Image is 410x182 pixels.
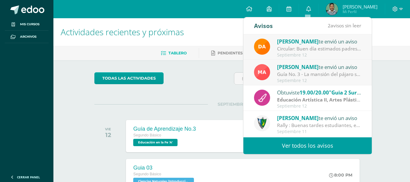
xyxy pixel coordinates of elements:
[277,104,361,109] div: Septiembre 12
[133,139,178,146] span: Educación en la Fe 'A'
[61,26,184,38] span: Actividades recientes y próximas
[328,22,330,29] span: 2
[133,133,161,137] span: Segundo Básico
[328,22,361,29] span: avisos sin leer
[105,127,111,131] div: VIE
[277,114,361,122] div: te envió un aviso
[277,38,319,45] span: [PERSON_NAME]
[211,48,269,58] a: Pendientes de entrega
[277,45,361,52] div: Circular: Buen día estimados padres de familia, por este medio les envío un cordial saludo. El mo...
[208,101,256,107] span: SEPTIEMBRE
[161,48,187,58] a: Tablero
[94,72,164,84] a: todas las Actividades
[277,96,364,103] strong: Educación Artística II, Artes Plásticas
[277,63,361,71] div: te envió un aviso
[5,18,49,31] a: Mis cursos
[20,34,36,39] span: Archivos
[168,51,187,55] span: Tablero
[277,88,361,96] div: Obtuviste en
[254,115,270,131] img: 9f174a157161b4ddbe12118a61fed988.png
[343,4,378,10] span: [PERSON_NAME]
[277,53,361,58] div: Septiembre 12
[277,64,319,70] span: [PERSON_NAME]
[277,115,319,122] span: [PERSON_NAME]
[133,172,161,176] span: Segundo Básico
[234,73,369,84] input: Busca una actividad próxima aquí...
[277,96,361,103] div: | Zona
[254,17,273,34] div: Avisos
[133,165,195,171] div: Guia 03
[343,9,378,14] span: Mi Perfil
[277,71,361,78] div: Guía No. 3 - La mansión del pájaro serpiente : Buenos días, estimados estudiantes y padres de fam...
[105,131,111,139] div: 12
[329,172,352,178] div: 8:00 PM
[133,126,196,132] div: Guía de Aprendizaje No.3
[254,64,270,80] img: 0fd6451cf16eae051bb176b5d8bc5f11.png
[277,129,361,134] div: Septiembre 11
[243,137,372,154] a: Ver todos los avisos
[277,78,361,83] div: Septiembre 12
[5,31,49,43] a: Archivos
[326,3,338,15] img: 41ca0d4eba1897cd241970e06f97e7d4.png
[329,89,381,96] span: "Guia 2 Surrealismo"
[20,22,39,27] span: Mis cursos
[277,37,361,45] div: te envió un aviso
[300,89,329,96] span: 19.00/20.00
[277,122,361,129] div: Rally : Buenas tardes estudiantes, es un gusto saludarlos. Por este medio se informa que los jóve...
[218,51,269,55] span: Pendientes de entrega
[17,175,40,179] span: Cerrar panel
[254,39,270,55] img: f9d34ca01e392badc01b6cd8c48cabbd.png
